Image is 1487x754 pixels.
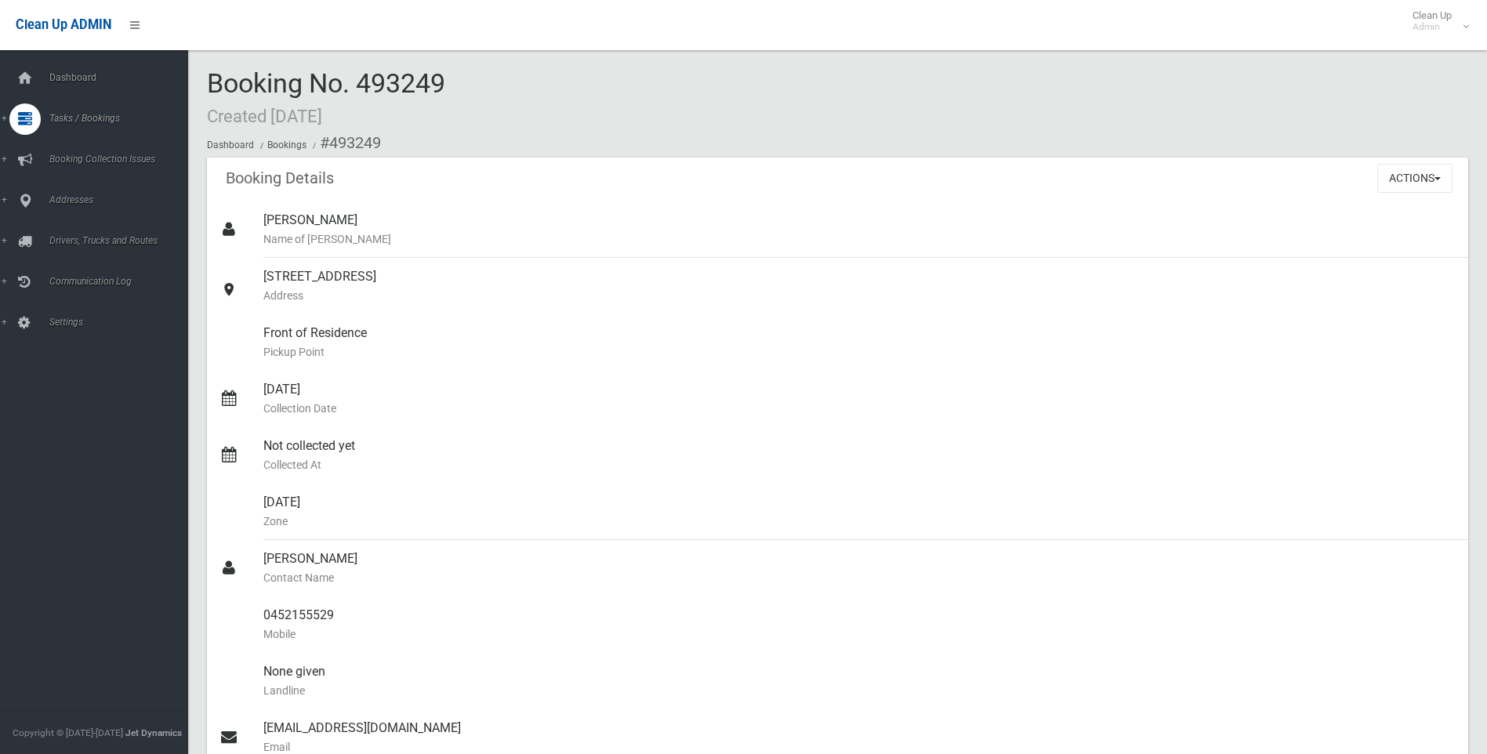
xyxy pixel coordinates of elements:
[263,286,1456,305] small: Address
[263,512,1456,531] small: Zone
[263,596,1456,653] div: 0452155529
[263,625,1456,643] small: Mobile
[263,484,1456,540] div: [DATE]
[263,201,1456,258] div: [PERSON_NAME]
[13,727,123,738] span: Copyright © [DATE]-[DATE]
[16,17,111,32] span: Clean Up ADMIN
[1413,21,1452,33] small: Admin
[45,113,200,124] span: Tasks / Bookings
[309,129,381,158] li: #493249
[1405,9,1467,33] span: Clean Up
[207,140,254,150] a: Dashboard
[45,194,200,205] span: Addresses
[263,681,1456,700] small: Landline
[263,230,1456,248] small: Name of [PERSON_NAME]
[45,154,200,165] span: Booking Collection Issues
[263,427,1456,484] div: Not collected yet
[45,276,200,287] span: Communication Log
[45,235,200,246] span: Drivers, Trucks and Routes
[207,106,322,126] small: Created [DATE]
[263,653,1456,709] div: None given
[263,258,1456,314] div: [STREET_ADDRESS]
[45,317,200,328] span: Settings
[207,67,445,129] span: Booking No. 493249
[267,140,306,150] a: Bookings
[125,727,182,738] strong: Jet Dynamics
[45,72,200,83] span: Dashboard
[1377,164,1453,193] button: Actions
[263,314,1456,371] div: Front of Residence
[263,568,1456,587] small: Contact Name
[263,455,1456,474] small: Collected At
[263,540,1456,596] div: [PERSON_NAME]
[263,343,1456,361] small: Pickup Point
[263,371,1456,427] div: [DATE]
[263,399,1456,418] small: Collection Date
[207,163,353,194] header: Booking Details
